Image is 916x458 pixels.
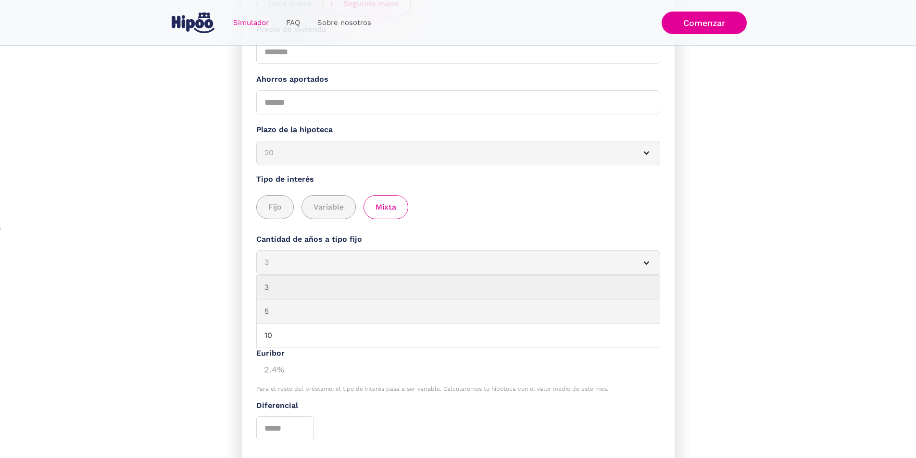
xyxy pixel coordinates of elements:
[264,147,629,159] div: 20
[225,13,277,32] a: Simulador
[256,400,660,412] label: Diferencial
[264,257,629,269] div: 3
[256,359,660,378] div: 2.4%
[256,385,660,392] div: Para el resto del préstamo, el tipo de interés pasa a ser variable. Calcularemos tu hipoteca con ...
[256,250,660,275] article: 3
[256,141,660,165] article: 20
[256,124,660,136] label: Plazo de la hipoteca
[376,201,396,213] span: Mixta
[256,173,660,186] label: Tipo de interés
[170,9,217,37] a: home
[257,324,660,348] a: 10
[257,300,660,324] a: 5
[257,276,660,300] a: 3
[256,74,660,86] label: Ahorros aportados
[277,13,309,32] a: FAQ
[256,275,660,347] main: 3
[256,234,660,246] label: Cantidad de años a tipo fijo
[256,195,660,220] div: add_description_here
[314,201,344,213] span: Variable
[662,12,747,34] a: Comenzar
[256,347,660,359] div: Euríbor
[268,201,282,213] span: Fijo
[309,13,380,32] a: Sobre nosotros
